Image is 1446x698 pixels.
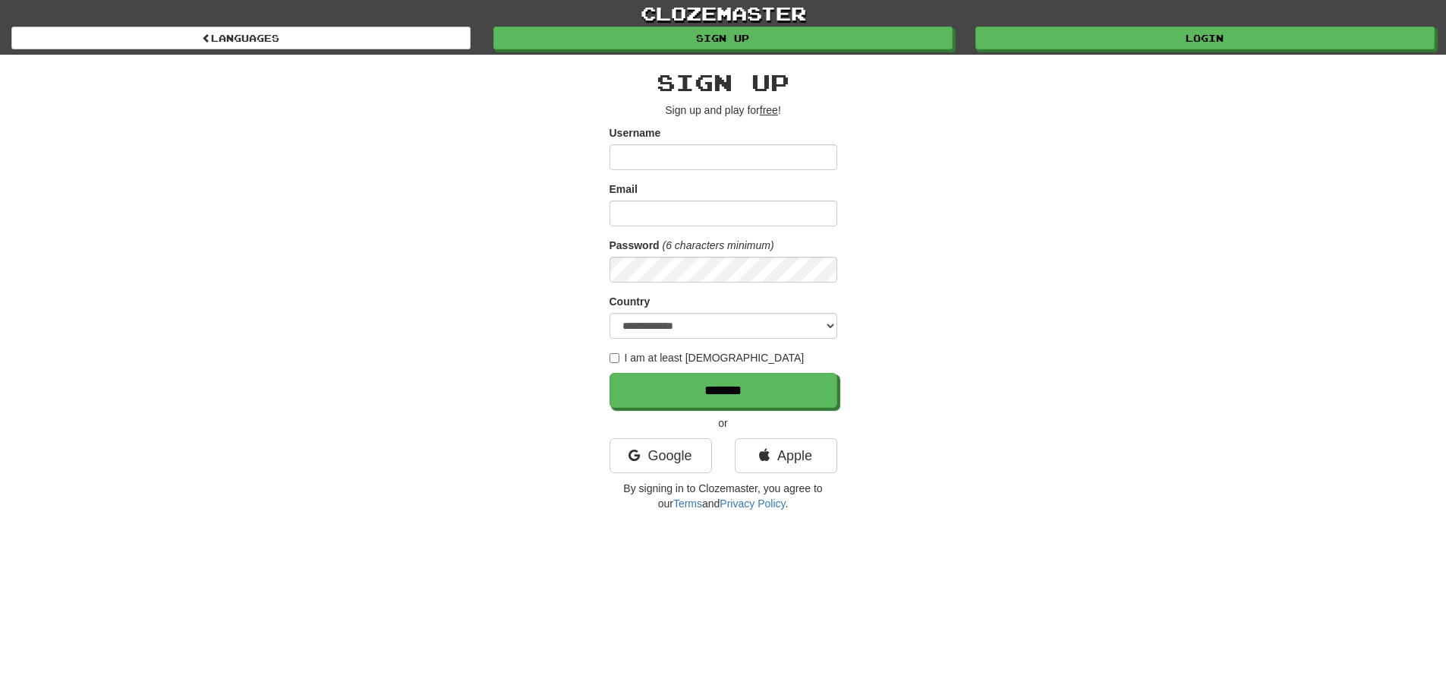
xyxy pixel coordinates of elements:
[610,70,837,95] h2: Sign up
[735,438,837,473] a: Apple
[975,27,1435,49] a: Login
[610,294,651,309] label: Country
[11,27,471,49] a: Languages
[610,182,638,197] label: Email
[610,438,712,473] a: Google
[610,238,660,253] label: Password
[610,415,837,431] p: or
[663,239,774,251] em: (6 characters minimum)
[493,27,953,49] a: Sign up
[610,103,837,118] p: Sign up and play for !
[610,353,619,363] input: I am at least [DEMOGRAPHIC_DATA]
[610,481,837,511] p: By signing in to Clozemaster, you agree to our and .
[610,125,661,141] label: Username
[610,350,805,365] label: I am at least [DEMOGRAPHIC_DATA]
[720,497,785,510] a: Privacy Policy
[760,104,778,116] u: free
[673,497,702,510] a: Terms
